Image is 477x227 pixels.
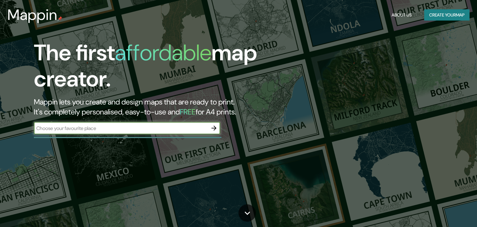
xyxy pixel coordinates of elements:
[424,9,470,21] button: Create yourmap
[115,38,211,67] h1: affordable
[34,40,272,97] h1: The first map creator.
[180,107,196,117] h5: FREE
[34,125,208,132] input: Choose your favourite place
[389,9,414,21] button: About Us
[34,97,272,117] h2: Mappin lets you create and design maps that are ready to print. It's completely personalised, eas...
[7,6,57,24] h3: Mappin
[57,16,62,21] img: mappin-pin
